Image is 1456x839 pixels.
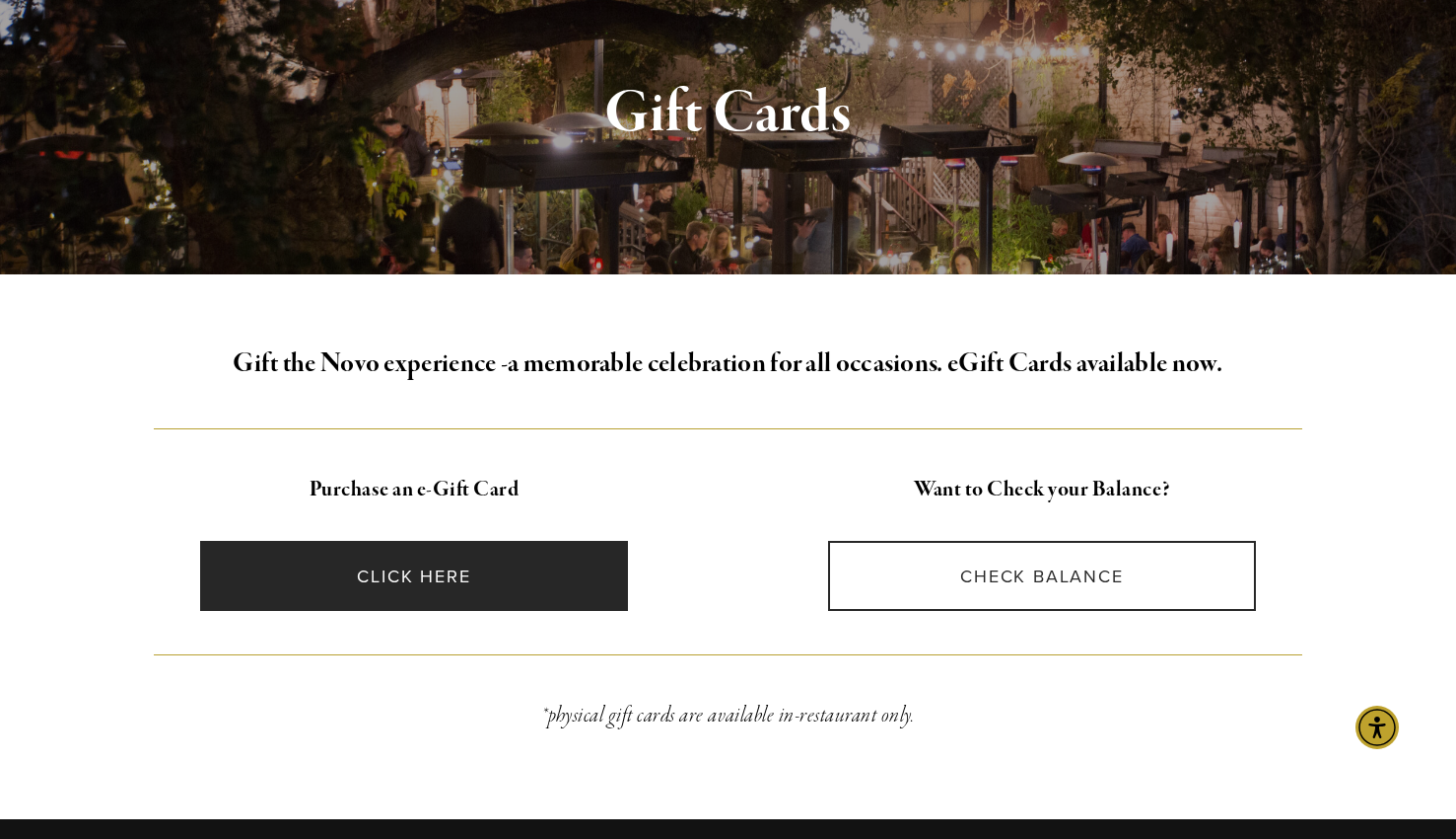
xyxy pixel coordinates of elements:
strong: Gift the Novo experience - [233,346,508,381]
a: CHECK BALANCE [828,541,1256,611]
h2: a memorable celebration for all occasions. eGift Cards available now. [154,343,1303,385]
strong: Purchase an e-Gift Card [310,476,519,503]
strong: Want to Check your Balance? [914,476,1171,503]
strong: Gift Cards [604,76,852,151]
a: CLICK HERE [200,541,628,611]
em: *physical gift cards are available in-restaurant only. [541,702,915,729]
div: Accessibility Menu [1355,706,1399,749]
